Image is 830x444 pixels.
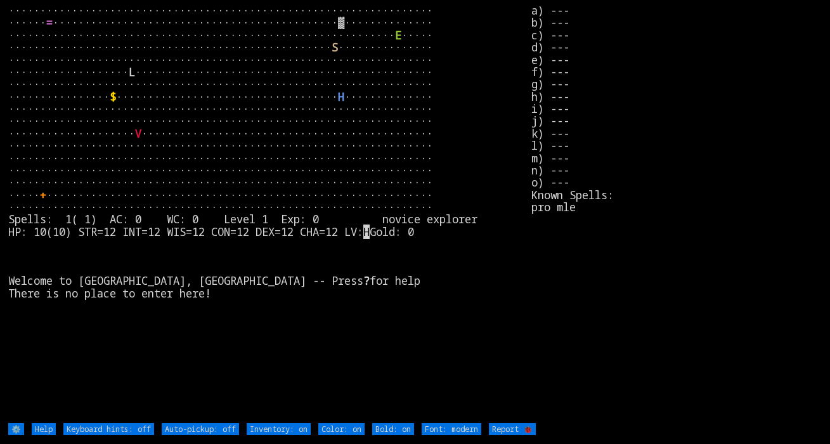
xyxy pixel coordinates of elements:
[395,28,401,42] font: E
[363,225,370,239] mark: H
[8,4,531,422] larn: ··································································· ······ ······················...
[32,423,56,435] input: Help
[372,423,414,435] input: Bold: on
[63,423,154,435] input: Keyboard hints: off
[129,65,135,79] font: L
[40,188,46,202] font: +
[531,4,822,422] stats: a) --- b) --- c) --- d) --- e) --- f) --- g) --- h) --- i) --- j) --- k) --- l) --- m) --- n) ---...
[46,15,53,30] font: =
[162,423,239,435] input: Auto-pickup: off
[332,40,338,55] font: S
[110,89,116,104] font: $
[135,126,141,141] font: V
[489,423,536,435] input: Report 🐞
[8,423,24,435] input: ⚙️
[422,423,481,435] input: Font: modern
[363,273,370,288] b: ?
[338,89,344,104] font: H
[318,423,365,435] input: Color: on
[247,423,311,435] input: Inventory: on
